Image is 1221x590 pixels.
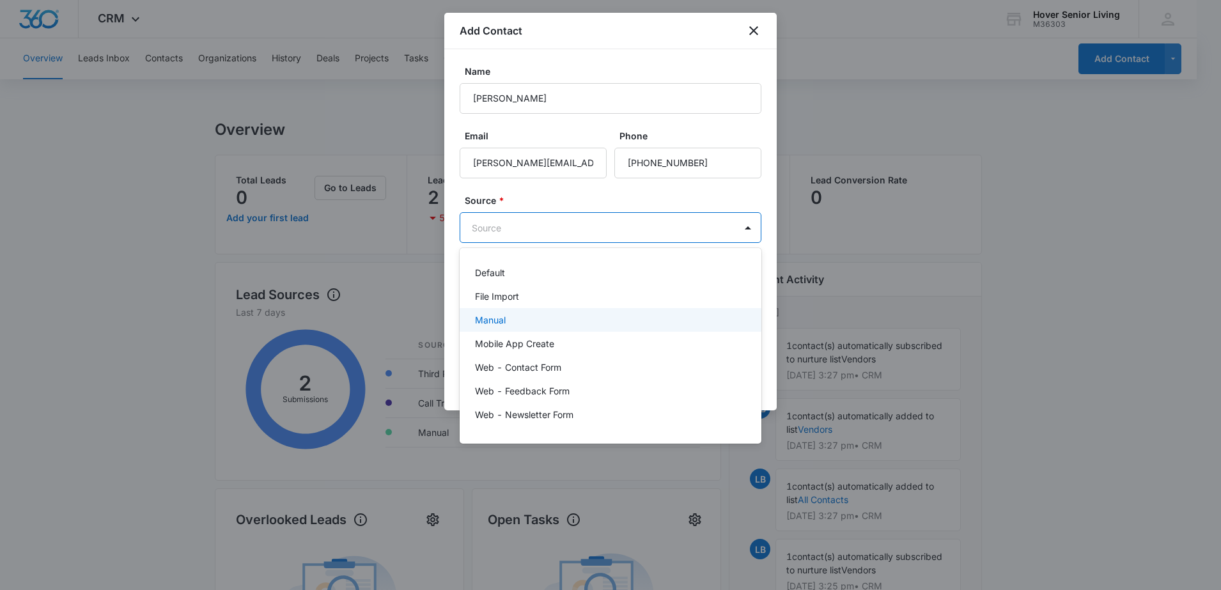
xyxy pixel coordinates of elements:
p: Web - Contact Form [475,361,561,374]
p: Manual [475,313,506,327]
p: Default [475,266,505,279]
p: Web - Volunteer Form [475,431,568,445]
p: Mobile App Create [475,337,554,350]
p: File Import [475,290,519,303]
p: Web - Feedback Form [475,384,570,398]
p: Web - Newsletter Form [475,408,573,421]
